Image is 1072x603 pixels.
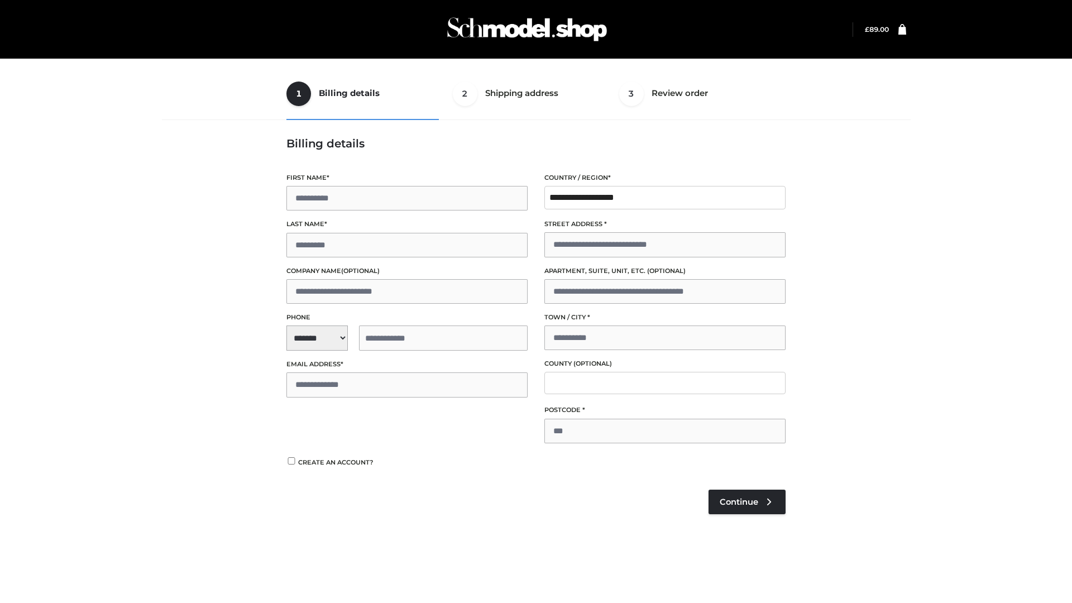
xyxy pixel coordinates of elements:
[286,219,528,229] label: Last name
[286,457,296,465] input: Create an account?
[286,173,528,183] label: First name
[544,358,786,369] label: County
[865,25,869,33] span: £
[647,267,686,275] span: (optional)
[544,219,786,229] label: Street address
[865,25,889,33] a: £89.00
[286,137,786,150] h3: Billing details
[544,312,786,323] label: Town / City
[443,7,611,51] img: Schmodel Admin 964
[286,312,528,323] label: Phone
[865,25,889,33] bdi: 89.00
[573,360,612,367] span: (optional)
[286,266,528,276] label: Company name
[341,267,380,275] span: (optional)
[298,458,374,466] span: Create an account?
[720,497,758,507] span: Continue
[544,266,786,276] label: Apartment, suite, unit, etc.
[286,359,528,370] label: Email address
[709,490,786,514] a: Continue
[544,405,786,415] label: Postcode
[544,173,786,183] label: Country / Region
